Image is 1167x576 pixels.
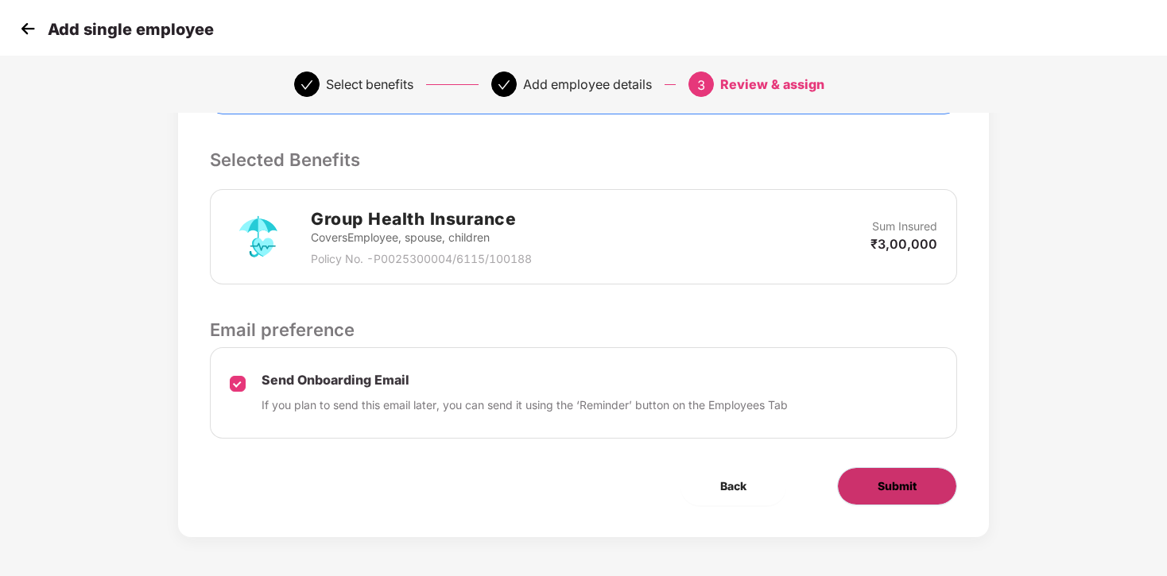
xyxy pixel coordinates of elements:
p: Sum Insured [872,218,937,235]
p: Covers Employee, spouse, children [311,229,532,246]
div: Add employee details [523,72,652,97]
p: ₹3,00,000 [870,235,937,253]
p: Add single employee [48,20,214,39]
h2: Group Health Insurance [311,206,532,232]
span: check [498,79,510,91]
div: Select benefits [326,72,413,97]
p: Send Onboarding Email [262,372,788,389]
span: check [300,79,313,91]
p: If you plan to send this email later, you can send it using the ‘Reminder’ button on the Employee... [262,396,788,414]
button: Back [680,467,786,505]
p: Email preference [210,316,956,343]
span: Submit [878,477,917,495]
span: 3 [697,77,705,93]
div: Review & assign [720,72,824,97]
p: Policy No. - P0025300004/6115/100188 [311,250,532,268]
img: svg+xml;base64,PHN2ZyB4bWxucz0iaHR0cDovL3d3dy53My5vcmcvMjAwMC9zdmciIHdpZHRoPSI3MiIgaGVpZ2h0PSI3Mi... [230,208,287,265]
p: Selected Benefits [210,146,956,173]
img: svg+xml;base64,PHN2ZyB4bWxucz0iaHR0cDovL3d3dy53My5vcmcvMjAwMC9zdmciIHdpZHRoPSIzMCIgaGVpZ2h0PSIzMC... [16,17,40,41]
button: Submit [837,467,957,505]
span: Back [720,477,746,495]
